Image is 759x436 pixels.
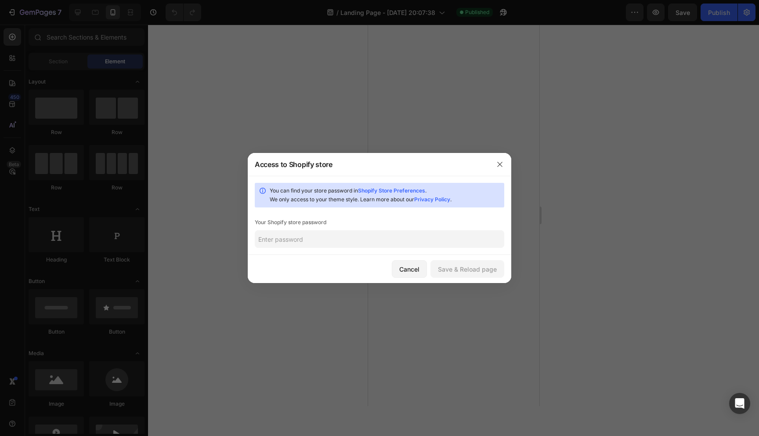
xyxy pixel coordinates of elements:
[438,265,497,274] div: Save & Reload page
[399,265,419,274] div: Cancel
[430,260,504,278] button: Save & Reload page
[414,196,450,203] a: Privacy Policy
[255,230,504,248] input: Enter password
[392,260,427,278] button: Cancel
[729,393,750,414] div: Open Intercom Messenger
[358,187,425,194] a: Shopify Store Preferences
[270,186,501,204] div: You can find your store password in . We only access to your theme style. Learn more about our .
[255,218,504,227] div: Your Shopify store password
[255,159,333,170] div: Access to Shopify store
